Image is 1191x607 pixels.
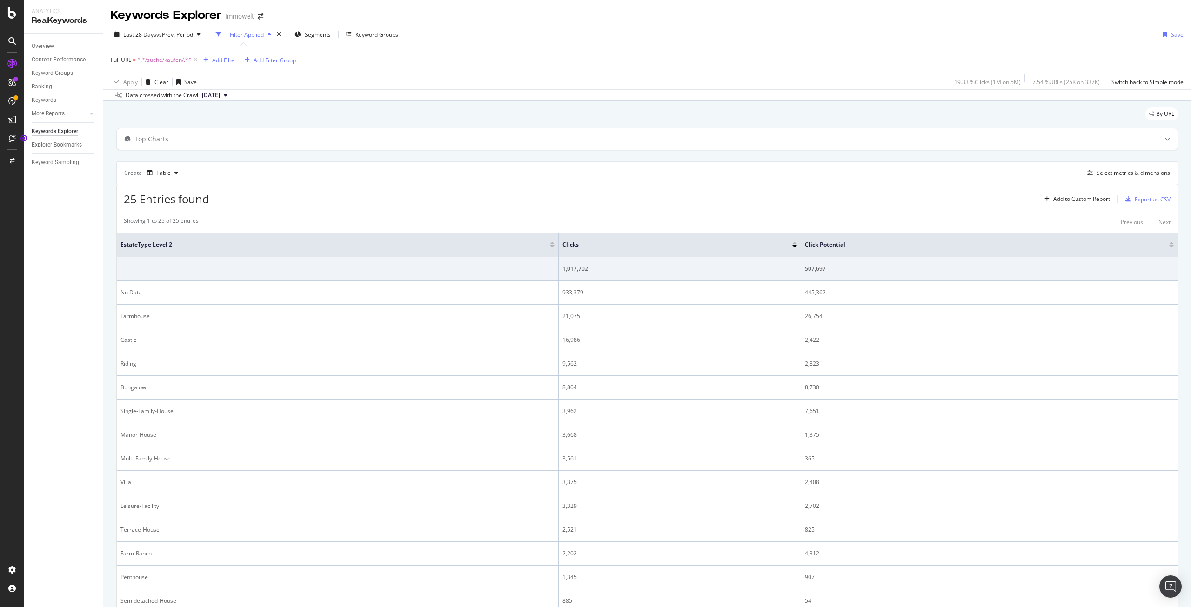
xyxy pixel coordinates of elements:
[805,526,1174,534] div: 825
[342,27,402,42] button: Keyword Groups
[120,407,555,415] div: Single-Family-House
[32,41,96,51] a: Overview
[123,31,156,39] span: Last 28 Days
[212,56,237,64] div: Add Filter
[1122,192,1171,207] button: Export as CSV
[32,140,96,150] a: Explorer Bookmarks
[805,360,1174,368] div: 2,823
[134,134,168,144] div: Top Charts
[241,54,296,66] button: Add Filter Group
[1032,78,1100,86] div: 7.54 % URLs ( 25K on 337K )
[120,549,555,558] div: Farm-Ranch
[120,573,555,581] div: Penthouse
[111,74,138,89] button: Apply
[198,90,231,101] button: [DATE]
[184,78,197,86] div: Save
[562,336,796,344] div: 16,986
[120,597,555,605] div: Semidetached-House
[805,454,1174,463] div: 365
[120,383,555,392] div: Bungalow
[32,158,96,167] a: Keyword Sampling
[32,41,54,51] div: Overview
[291,27,335,42] button: Segments
[1159,575,1182,598] div: Open Intercom Messenger
[120,526,555,534] div: Terrace-House
[20,134,28,142] div: Tooltip anchor
[258,13,263,20] div: arrow-right-arrow-left
[1145,107,1178,120] div: legacy label
[32,109,65,119] div: More Reports
[1097,169,1170,177] div: Select metrics & dimensions
[1159,27,1184,42] button: Save
[32,68,73,78] div: Keyword Groups
[1121,218,1143,226] div: Previous
[124,191,209,207] span: 25 Entries found
[32,140,82,150] div: Explorer Bookmarks
[120,502,555,510] div: Leisure-Facility
[1108,74,1184,89] button: Switch back to Simple mode
[32,7,95,15] div: Analytics
[32,127,96,136] a: Keywords Explorer
[202,91,220,100] span: 2025 Aug. 15th
[143,166,182,180] button: Table
[805,240,1155,249] span: Click Potential
[133,56,136,64] span: =
[32,95,96,105] a: Keywords
[355,31,398,39] div: Keyword Groups
[805,288,1174,297] div: 445,362
[562,502,796,510] div: 3,329
[805,573,1174,581] div: 907
[562,454,796,463] div: 3,561
[805,265,1174,273] div: 507,697
[32,68,96,78] a: Keyword Groups
[154,78,168,86] div: Clear
[225,12,254,21] div: Immowelt
[32,15,95,26] div: RealKeywords
[562,478,796,487] div: 3,375
[805,407,1174,415] div: 7,651
[805,549,1174,558] div: 4,312
[32,127,78,136] div: Keywords Explorer
[562,383,796,392] div: 8,804
[562,312,796,320] div: 21,075
[137,53,192,67] span: ^.*/suche/kaufen/.*$
[805,431,1174,439] div: 1,375
[120,454,555,463] div: Multi-Family-House
[1158,218,1171,226] div: Next
[562,549,796,558] div: 2,202
[120,360,555,368] div: Riding
[805,597,1174,605] div: 54
[562,597,796,605] div: 885
[805,502,1174,510] div: 2,702
[111,56,131,64] span: Full URL
[1084,167,1170,179] button: Select metrics & dimensions
[254,56,296,64] div: Add Filter Group
[805,383,1174,392] div: 8,730
[142,74,168,89] button: Clear
[562,360,796,368] div: 9,562
[126,91,198,100] div: Data crossed with the Crawl
[275,30,283,39] div: times
[212,27,275,42] button: 1 Filter Applied
[156,170,171,176] div: Table
[111,7,221,23] div: Keywords Explorer
[32,109,87,119] a: More Reports
[562,265,796,273] div: 1,017,702
[200,54,237,66] button: Add Filter
[123,78,138,86] div: Apply
[1158,217,1171,228] button: Next
[1053,196,1110,202] div: Add to Custom Report
[32,82,96,92] a: Ranking
[124,217,199,228] div: Showing 1 to 25 of 25 entries
[1171,31,1184,39] div: Save
[124,166,182,180] div: Create
[805,478,1174,487] div: 2,408
[1121,217,1143,228] button: Previous
[1111,78,1184,86] div: Switch back to Simple mode
[1156,111,1174,117] span: By URL
[173,74,197,89] button: Save
[111,27,204,42] button: Last 28 DaysvsPrev. Period
[225,31,264,39] div: 1 Filter Applied
[32,55,96,65] a: Content Performance
[805,312,1174,320] div: 26,754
